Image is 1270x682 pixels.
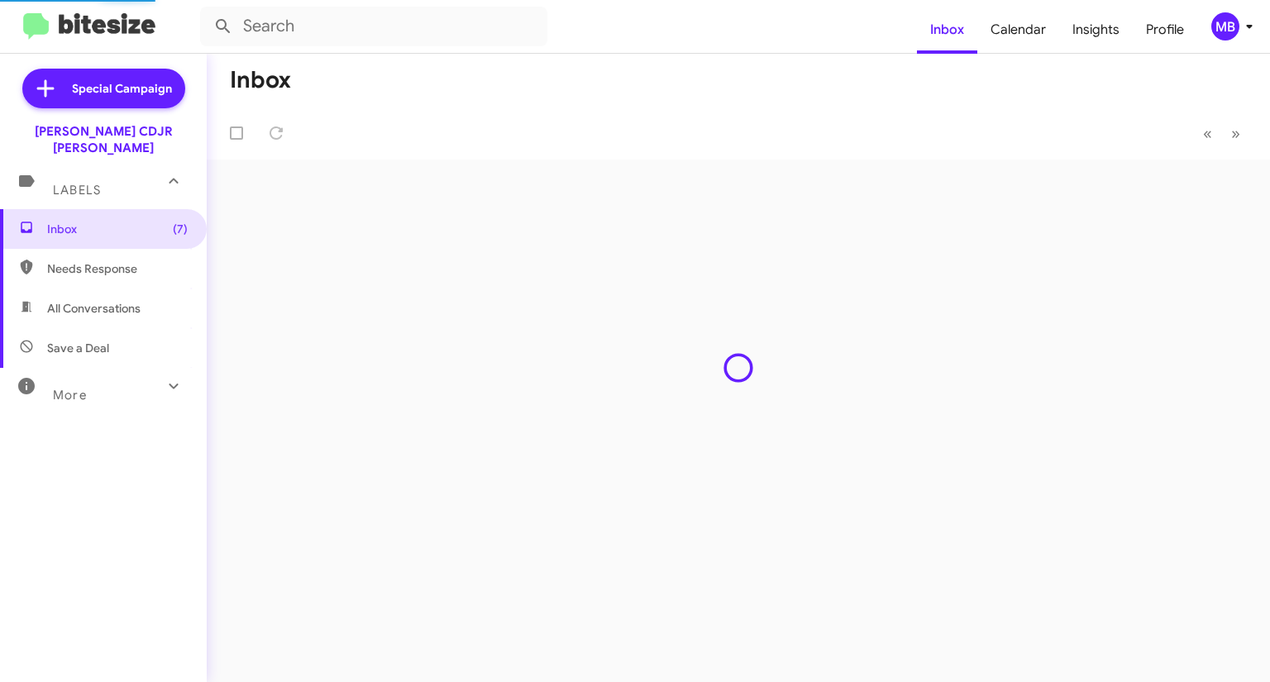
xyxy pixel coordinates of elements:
nav: Page navigation example [1194,117,1250,150]
a: Special Campaign [22,69,185,108]
span: Labels [53,183,101,198]
span: Needs Response [47,260,188,277]
span: All Conversations [47,300,141,317]
a: Calendar [977,6,1059,54]
a: Inbox [917,6,977,54]
span: More [53,388,87,403]
button: MB [1197,12,1252,41]
h1: Inbox [230,67,291,93]
a: Insights [1059,6,1133,54]
input: Search [200,7,547,46]
a: Profile [1133,6,1197,54]
span: (7) [173,221,188,237]
span: Save a Deal [47,340,109,356]
button: Previous [1193,117,1222,150]
span: Special Campaign [72,80,172,97]
span: « [1203,123,1212,144]
span: » [1231,123,1240,144]
div: MB [1211,12,1239,41]
span: Inbox [47,221,188,237]
button: Next [1221,117,1250,150]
